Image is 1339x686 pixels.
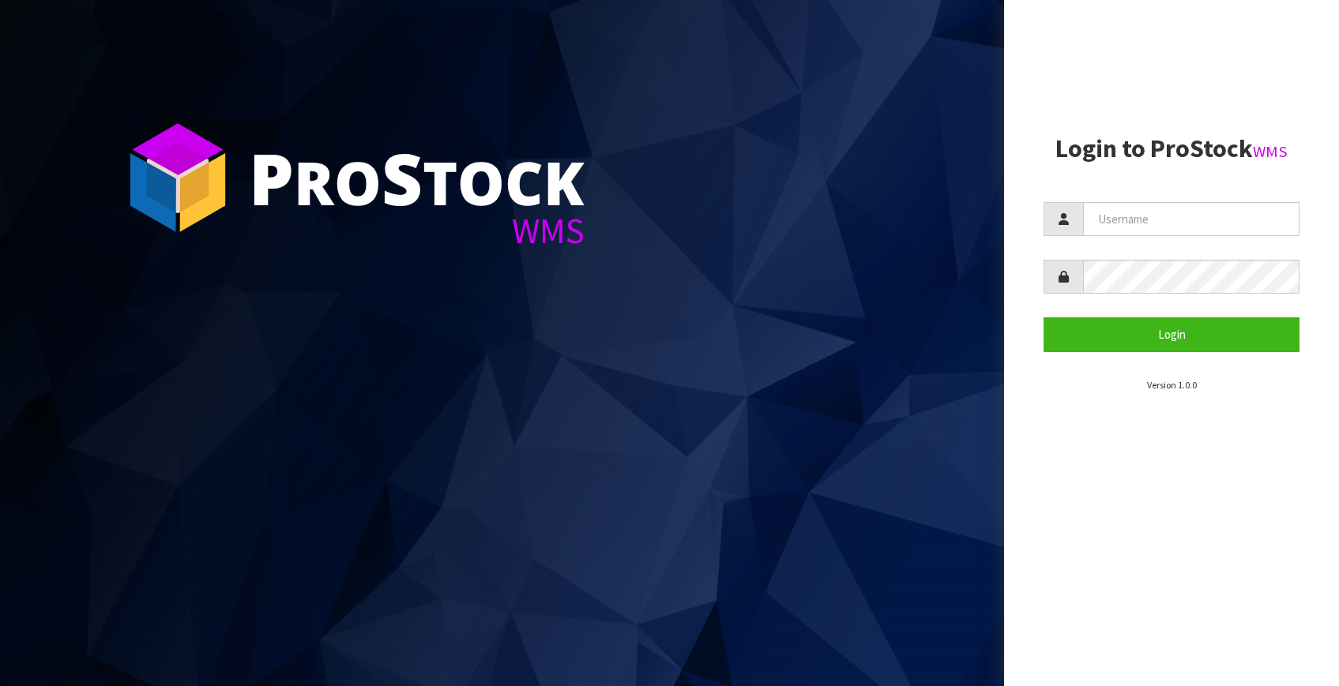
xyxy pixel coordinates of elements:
small: WMS [1253,141,1288,162]
div: ro tock [249,142,585,213]
img: ProStock Cube [118,118,237,237]
span: P [249,129,294,226]
small: Version 1.0.0 [1147,379,1197,391]
span: S [382,129,423,226]
h2: Login to ProStock [1044,135,1300,163]
div: WMS [249,213,585,249]
button: Login [1044,317,1300,351]
input: Username [1083,202,1300,236]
